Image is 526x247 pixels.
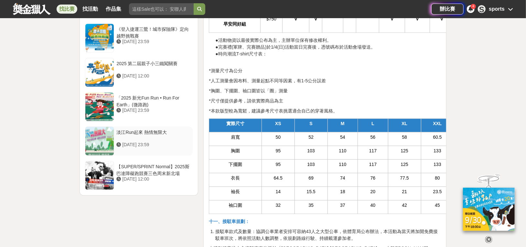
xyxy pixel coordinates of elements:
[117,176,190,182] div: [DATE] 12:00
[294,16,297,21] strong: V
[331,175,355,182] p: 74
[57,5,77,14] a: 找比賽
[215,51,441,64] li: 時尚潮流T-shirt尺寸表：
[117,38,190,45] div: [DATE] 23:59
[424,134,451,141] p: 60.5
[361,175,385,182] p: 76
[85,58,193,87] a: 2025 第二屆親子小三鐵闖關賽 [DATE] 12:00
[298,134,324,141] p: 52
[275,121,281,126] strong: XS
[424,202,451,209] p: 45
[129,3,194,15] input: 這樣Sale也可以： 安聯人壽創意銷售法募集
[392,202,418,209] p: 42
[440,16,443,21] strong: V
[265,202,291,209] p: 32
[463,188,515,231] img: c171a689-fb2c-43c6-a33c-e56b1f4b2190.jpg
[215,51,218,56] strong: ●
[212,188,258,195] p: 袖長
[298,161,324,168] p: 103
[392,175,418,182] p: 77.5
[209,98,441,104] p: *尺寸僅提供參考，請依實際商品為主
[298,175,324,182] p: 69
[298,188,324,195] p: 15.5
[331,202,355,209] p: 37
[391,16,393,21] strong: V
[298,202,324,209] p: 35
[331,161,355,168] p: 110
[264,16,279,22] p: $750
[226,121,244,126] strong: 實際尺寸
[371,121,374,126] strong: L
[424,161,451,168] p: 133
[209,67,441,74] p: *測量尺寸為公分
[212,134,258,141] p: 肩寬
[489,5,505,13] div: sports
[392,161,418,168] p: 125
[361,202,385,209] p: 40
[416,16,419,21] strong: V
[265,147,291,154] p: 95
[361,188,385,195] p: 20
[341,121,345,126] strong: M
[212,202,258,209] p: 袖口圍
[85,126,193,156] a: 淡江Run起來 熱情無限大 [DATE] 23:59
[424,175,451,182] p: 80
[424,147,451,154] p: 133
[392,134,418,141] p: 58
[331,188,355,195] p: 18
[472,5,474,8] span: 4
[85,92,193,121] a: 「2025 新光Fun Run • Run For Earth」(微路跑) [DATE] 23:59
[361,147,385,154] p: 117
[424,188,451,195] p: 23.5
[117,163,190,176] div: 【SUPER/SPRINT Normal】2025斯巴達障礙跑競賽三色周末新北場
[212,147,258,154] p: 胸圍
[310,121,313,126] strong: S
[331,134,355,141] p: 54
[361,161,385,168] p: 117
[215,37,441,44] li: ●活動物資以最後實際公布為主，主辦單位保有修改權利。
[431,4,464,15] a: 辦比賽
[103,5,124,14] a: 作品集
[117,107,190,114] div: [DATE] 23:59
[117,141,190,148] div: [DATE] 23:59
[117,129,190,141] div: 淡江Run起來 熱情無限大
[209,219,250,224] strong: 十一、接駁車規劃：
[265,175,291,182] p: 64.5
[402,121,407,126] strong: XL
[209,88,441,94] p: *胸圍、下擺圍、袖口圍皆以「圈」測量
[117,95,190,107] div: 「2025 新光Fun Run • Run For Earth」(微路跑)
[265,134,291,141] p: 50
[361,134,385,141] p: 56
[433,121,442,126] strong: XXL
[314,16,317,21] strong: V
[212,161,258,168] p: 下擺圍
[212,175,258,182] p: 衣長
[80,5,101,14] a: 找活動
[265,161,291,168] p: 95
[209,77,441,84] p: *人工測量會因布料、測量起點不同等因素，有1-5公分誤差
[117,26,190,38] div: 《登入捷運三鶯！城市探險隊》定向越野挑戰賽
[265,188,291,195] p: 14
[478,5,486,13] div: S
[209,108,441,114] p: *本款版型較為寬鬆，建議參考尺寸表挑選適合自己的穿著風格。
[117,73,190,79] div: [DATE] 12:00
[85,23,193,53] a: 《登入捷運三鶯！城市探險隊》定向越野挑戰賽 [DATE] 23:59
[392,147,418,154] p: 125
[298,147,324,154] p: 103
[392,188,418,195] p: 21
[215,44,441,51] li: ●完賽禮(軍牌、完賽贈品)於1/4(日)活動當日完賽後，憑號碼布於活動會場發送。
[117,60,190,73] div: 2025 第二屆親子小三鐵闖關賽
[223,21,246,27] strong: 早安同好組
[331,147,355,154] p: 110
[85,161,193,190] a: 【SUPER/SPRINT Normal】2025斯巴達障礙跑競賽三色周末新北場 [DATE] 12:00
[215,228,441,242] li: 接駁車款式及數量：協調公車業者安排可容納43人之大型公車，依體育局公布辦法，本活動為當天將加開免費接駁車班次，將依照活動人數調整，依規劃路線行駛、持續載運參加者。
